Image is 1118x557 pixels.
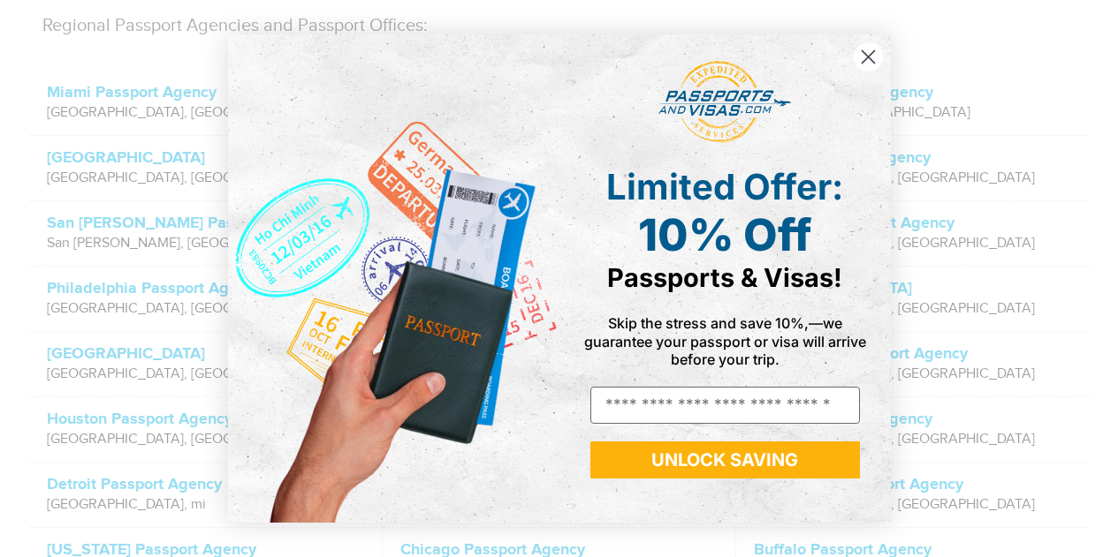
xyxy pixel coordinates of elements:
span: Limited Offer: [606,165,843,208]
span: Passports & Visas! [607,262,842,293]
span: 10% Off [638,208,811,261]
span: Skip the stress and save 10%,—we guarantee your passport or visa will arrive before your trip. [584,314,866,367]
button: UNLOCK SAVING [590,441,860,478]
iframe: Intercom live chat [1058,497,1100,539]
button: Close dialog [853,41,884,72]
img: passports and visas [658,61,791,144]
img: de9cda0d-0715-46ca-9a25-073762a91ba7.png [228,34,559,523]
